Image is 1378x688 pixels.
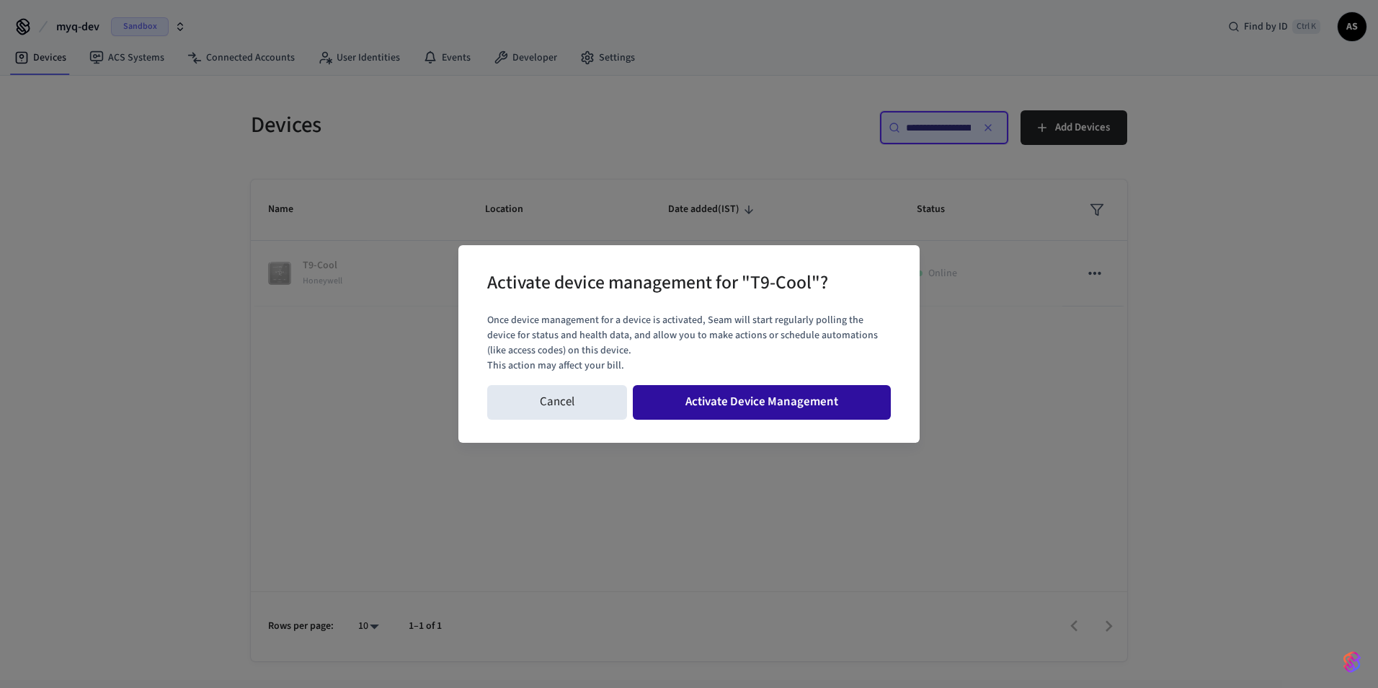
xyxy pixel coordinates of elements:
[487,313,891,358] p: Once device management for a device is activated, Seam will start regularly polling the device fo...
[1343,650,1361,674] img: SeamLogoGradient.69752ec5.svg
[487,358,891,374] p: This action may affect your bill.
[633,385,891,420] button: Activate Device Management
[487,385,627,420] button: Cancel
[487,263,828,306] h2: Activate device management for "T9-Cool"?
